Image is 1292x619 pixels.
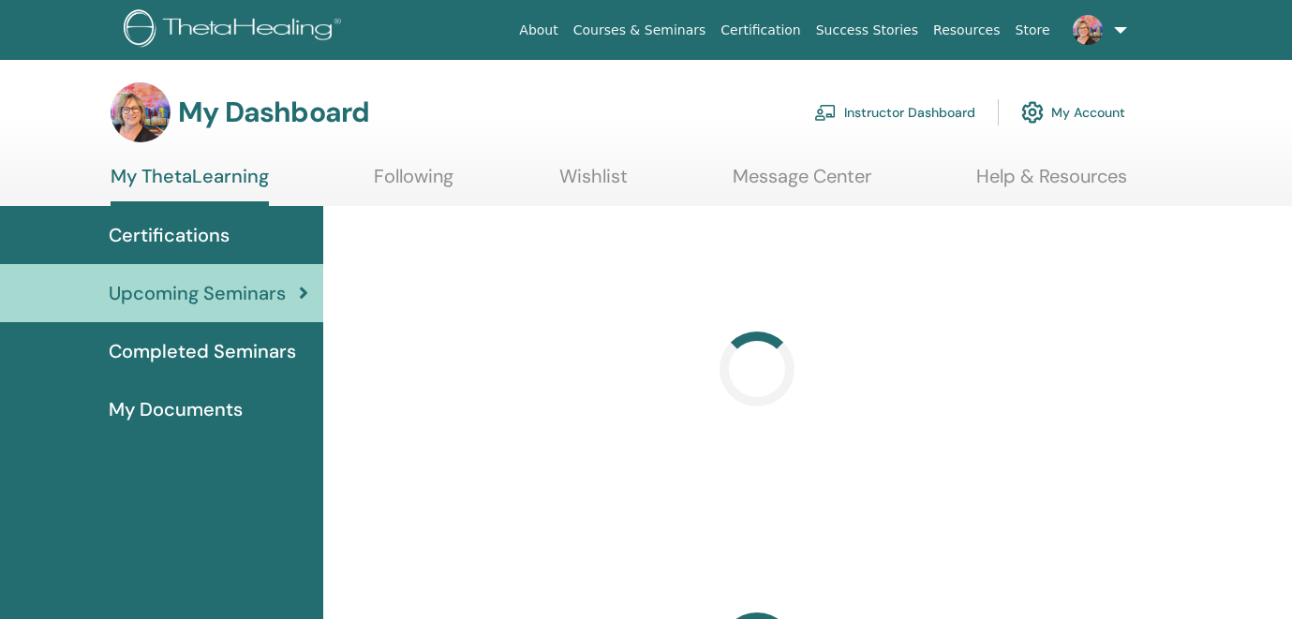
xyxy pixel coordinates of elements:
[178,96,369,129] h3: My Dashboard
[512,13,565,48] a: About
[109,221,230,249] span: Certifications
[124,9,348,52] img: logo.png
[809,13,926,48] a: Success Stories
[1021,96,1044,128] img: cog.svg
[1008,13,1058,48] a: Store
[566,13,714,48] a: Courses & Seminars
[814,92,975,133] a: Instructor Dashboard
[111,82,171,142] img: default.jpg
[1073,15,1103,45] img: default.jpg
[976,165,1127,201] a: Help & Resources
[1021,92,1125,133] a: My Account
[926,13,1008,48] a: Resources
[374,165,453,201] a: Following
[109,395,243,423] span: My Documents
[111,165,269,206] a: My ThetaLearning
[109,279,286,307] span: Upcoming Seminars
[109,337,296,365] span: Completed Seminars
[559,165,628,201] a: Wishlist
[713,13,808,48] a: Certification
[814,104,837,121] img: chalkboard-teacher.svg
[733,165,871,201] a: Message Center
